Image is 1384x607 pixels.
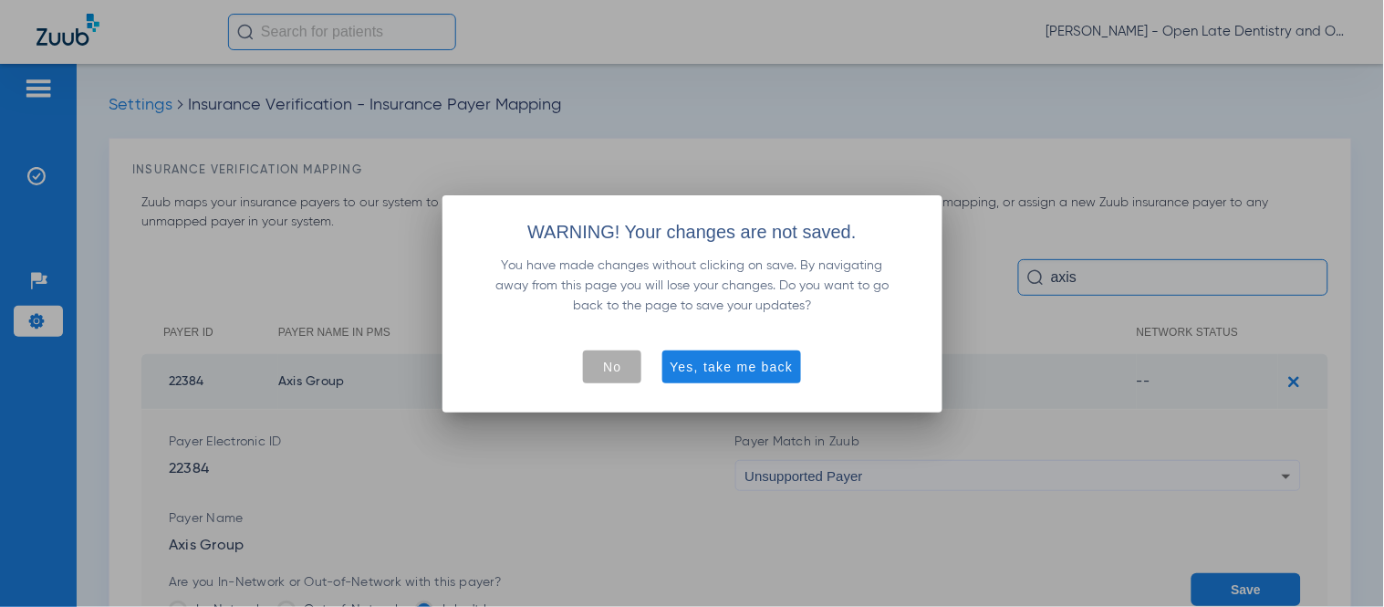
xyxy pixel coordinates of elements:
button: Yes, take me back [662,351,800,383]
span: No [603,358,621,376]
p: You have made changes without clicking on save. By navigating away from this page you will lose y... [486,256,899,316]
h1: WARNING! Your changes are not saved. [464,217,921,246]
button: No [583,351,641,383]
span: Yes, take me back [670,358,793,376]
iframe: Chat Widget [1293,519,1384,607]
